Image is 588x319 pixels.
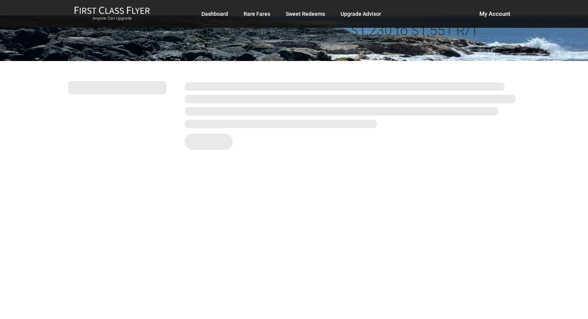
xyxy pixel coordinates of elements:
img: summary.svg [68,71,520,155]
a: First Class FlyerAnyone Can Upgrade [74,6,150,22]
button: My Account [479,9,514,19]
time: [DATE] [68,51,89,59]
a: Sweet Redeems [286,7,325,21]
img: First Class Flyer [74,6,150,14]
span: My Account [479,9,510,19]
a: Dashboard [201,7,228,21]
a: Rare Fares [244,7,270,21]
h2: Money > Kona > Spring/Summer > Biz Class > $1,230 to $1,551 R/T [68,23,520,39]
small: Anyone Can Upgrade [74,16,150,21]
a: Upgrade Advisor [341,7,381,21]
